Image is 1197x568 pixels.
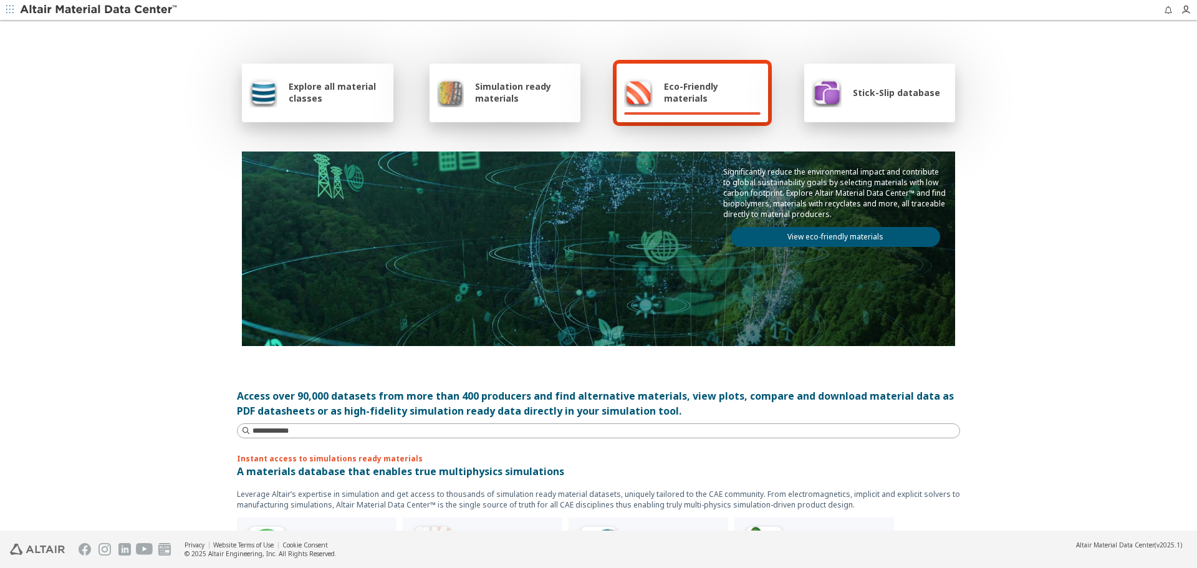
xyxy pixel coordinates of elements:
span: Altair Material Data Center [1076,541,1155,549]
div: Access over 90,000 datasets from more than 400 producers and find alternative materials, view plo... [237,388,960,418]
img: Altair Engineering [10,544,65,555]
p: A materials database that enables true multiphysics simulations [237,464,960,479]
span: Explore all material classes [289,80,386,104]
div: (v2025.1) [1076,541,1182,549]
img: Explore all material classes [249,77,277,107]
span: Simulation ready materials [475,80,573,104]
a: Website Terms of Use [213,541,274,549]
span: Stick-Slip database [853,87,940,99]
a: Cookie Consent [282,541,328,549]
img: Stick-Slip database [812,77,842,107]
img: Eco-Friendly materials [624,77,653,107]
span: Eco-Friendly materials [664,80,760,104]
p: Instant access to simulations ready materials [237,453,960,464]
a: Privacy [185,541,204,549]
p: Significantly reduce the environmental impact and contribute to global sustainability goals by se... [723,166,948,219]
img: Simulation ready materials [437,77,464,107]
div: © 2025 Altair Engineering, Inc. All Rights Reserved. [185,549,337,558]
a: View eco-friendly materials [731,227,940,247]
p: Leverage Altair’s expertise in simulation and get access to thousands of simulation ready materia... [237,489,960,510]
img: Altair Material Data Center [20,4,179,16]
